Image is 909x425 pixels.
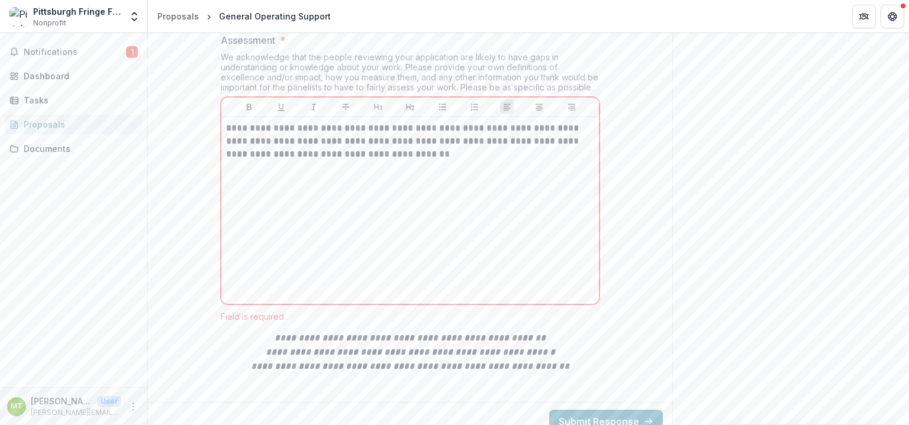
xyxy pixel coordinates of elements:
button: More [126,400,140,414]
span: Notifications [24,47,126,57]
button: Open entity switcher [126,5,143,28]
button: Ordered List [468,100,482,114]
div: Documents [24,142,133,155]
p: User [97,396,121,407]
div: We acknowledge that the people reviewing your application are likely to have gaps in understandin... [221,52,599,97]
span: Nonprofit [33,18,66,28]
button: Align Left [500,100,514,114]
a: Dashboard [5,66,143,86]
p: [PERSON_NAME] [31,395,92,407]
nav: breadcrumb [153,8,336,25]
button: Heading 2 [403,100,417,114]
div: Pittsburgh Fringe Festival [33,5,121,18]
span: 1 [126,46,138,58]
div: General Operating Support [219,10,331,22]
button: Partners [852,5,876,28]
div: Proposals [157,10,199,22]
a: Tasks [5,90,143,110]
div: Tasks [24,94,133,106]
button: Heading 1 [371,100,385,114]
div: Dashboard [24,70,133,82]
a: Proposals [153,8,204,25]
div: Field is required [221,312,599,322]
button: Align Right [565,100,579,114]
button: Bold [242,100,256,114]
button: Bullet List [436,100,450,114]
div: Proposals [24,118,133,131]
button: Strike [339,100,353,114]
div: Mady Thetard [11,403,22,410]
button: Italicize [307,100,321,114]
p: [PERSON_NAME][EMAIL_ADDRESS][DOMAIN_NAME] [31,407,121,418]
button: Underline [274,100,288,114]
p: Assessment [221,33,275,47]
a: Documents [5,139,143,158]
button: Get Help [881,5,904,28]
img: Pittsburgh Fringe Festival [9,7,28,26]
a: Proposals [5,115,143,134]
button: Notifications1 [5,43,143,61]
button: Align Center [532,100,546,114]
